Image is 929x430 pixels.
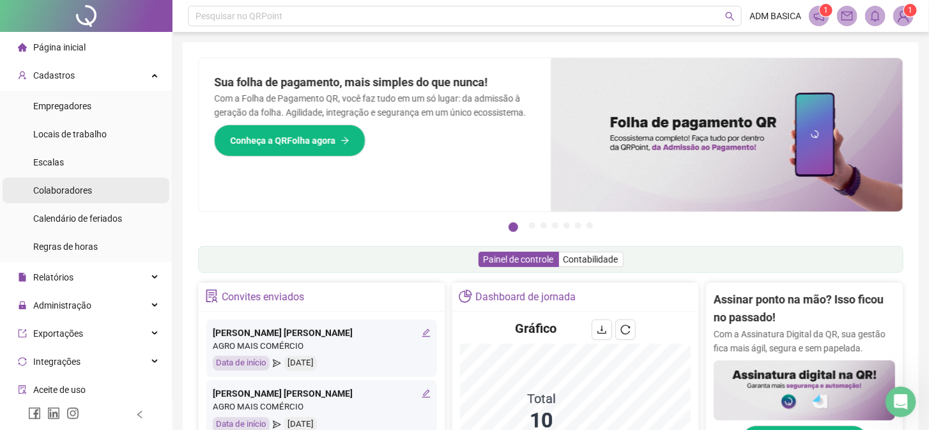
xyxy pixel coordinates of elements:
[575,222,581,229] button: 6
[213,340,431,353] div: AGRO MAIS COMÉRCIO
[813,10,825,22] span: notification
[47,407,60,420] span: linkedin
[886,387,916,417] iframe: Intercom live chat
[422,389,431,398] span: edit
[18,385,27,394] span: audit
[213,401,431,414] div: AGRO MAIS COMÉRCIO
[230,134,335,148] span: Conheça a QRFolha agora
[33,272,73,282] span: Relatórios
[820,4,833,17] sup: 1
[284,356,317,371] div: [DATE]
[213,326,431,340] div: [PERSON_NAME] [PERSON_NAME]
[422,328,431,337] span: edit
[33,385,86,395] span: Aceite de uso
[564,222,570,229] button: 5
[222,286,304,308] div: Convites enviados
[484,254,554,265] span: Painel de controle
[341,136,349,145] span: arrow-right
[714,327,895,355] p: Com a Assinatura Digital da QR, sua gestão fica mais ágil, segura e sem papelada.
[841,10,853,22] span: mail
[551,58,903,211] img: banner%2F8d14a306-6205-4263-8e5b-06e9a85ad873.png
[564,254,618,265] span: Contabilidade
[725,12,735,21] span: search
[749,9,801,23] span: ADM BASICA
[18,43,27,52] span: home
[529,222,535,229] button: 2
[33,185,92,196] span: Colaboradores
[824,6,829,15] span: 1
[214,91,535,119] p: Com a Folha de Pagamento QR, você faz tudo em um só lugar: da admissão à geração da folha. Agilid...
[620,325,631,335] span: reload
[587,222,593,229] button: 7
[475,286,576,308] div: Dashboard de jornada
[33,129,107,139] span: Locais de trabalho
[33,213,122,224] span: Calendário de feriados
[509,222,518,232] button: 1
[870,10,881,22] span: bell
[33,300,91,311] span: Administração
[714,360,895,421] img: banner%2F02c71560-61a6-44d4-94b9-c8ab97240462.png
[33,70,75,81] span: Cadastros
[904,4,917,17] sup: Atualize o seu contato no menu Meus Dados
[714,291,895,327] h2: Assinar ponto na mão? Isso ficou no passado!
[66,407,79,420] span: instagram
[213,387,431,401] div: [PERSON_NAME] [PERSON_NAME]
[28,407,41,420] span: facebook
[33,157,64,167] span: Escalas
[33,42,86,52] span: Página inicial
[894,6,913,26] img: 61686
[909,6,913,15] span: 1
[205,289,219,303] span: solution
[597,325,607,335] span: download
[18,357,27,366] span: sync
[33,242,98,252] span: Regras de horas
[552,222,558,229] button: 4
[135,410,144,419] span: left
[214,125,365,157] button: Conheça a QRFolha agora
[213,356,270,371] div: Data de início
[33,101,91,111] span: Empregadores
[541,222,547,229] button: 3
[18,301,27,310] span: lock
[18,273,27,282] span: file
[515,319,557,337] h4: Gráfico
[459,289,472,303] span: pie-chart
[33,357,81,367] span: Integrações
[18,329,27,338] span: export
[33,328,83,339] span: Exportações
[273,356,281,371] span: send
[18,71,27,80] span: user-add
[214,73,535,91] h2: Sua folha de pagamento, mais simples do que nunca!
